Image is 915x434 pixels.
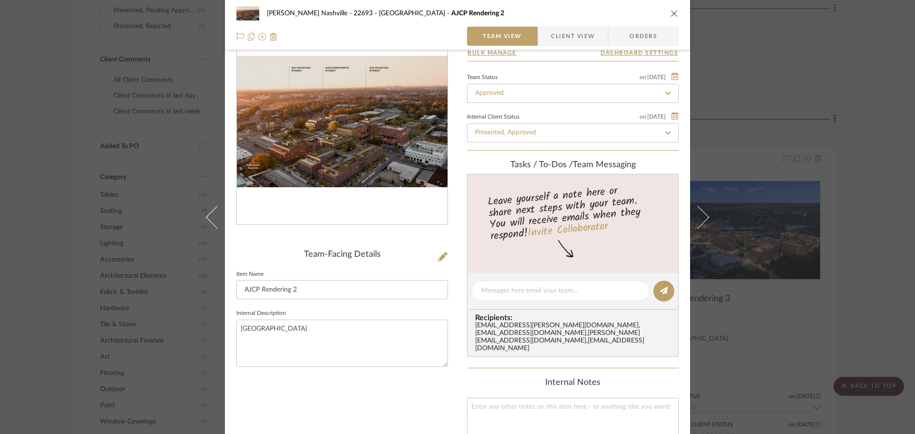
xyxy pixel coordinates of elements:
img: 8c478b1e-3590-481d-b7a4-b88e36882d86_48x40.jpg [236,4,259,23]
span: Orders [619,27,668,46]
input: Enter Item Name [236,280,448,299]
div: Team Status [467,75,498,80]
div: Internal Client Status [467,115,519,120]
span: AJCP Rendering 2 [451,10,504,17]
div: Team-Facing Details [236,250,448,260]
span: [DATE] [646,74,667,81]
a: Invite Collaborator [527,218,609,242]
span: Tasks / To-Dos / [510,161,573,169]
span: on [640,114,646,120]
button: Bulk Manage [467,49,517,57]
div: Internal Notes [467,378,679,388]
span: on [640,74,646,80]
div: team Messaging [467,160,679,171]
input: Type to Search… [467,123,679,142]
input: Type to Search… [467,84,679,103]
span: [PERSON_NAME] Nashville - 22693 [267,10,379,17]
div: 0 [237,56,447,187]
span: [GEOGRAPHIC_DATA] [379,10,451,17]
span: Recipients: [475,313,674,322]
label: Item Name [236,272,264,277]
div: [EMAIL_ADDRESS][PERSON_NAME][DOMAIN_NAME] , [EMAIL_ADDRESS][DOMAIN_NAME] , [PERSON_NAME][EMAIL_AD... [475,322,674,353]
label: Internal Description [236,311,286,316]
button: Dashboard Settings [600,49,679,57]
button: close [670,9,679,18]
img: 8c478b1e-3590-481d-b7a4-b88e36882d86_436x436.jpg [237,56,447,187]
img: Remove from project [270,33,277,40]
span: Client View [551,27,595,46]
span: [DATE] [646,113,667,120]
span: Team View [483,27,522,46]
div: Leave yourself a note here or share next steps with your team. You will receive emails when they ... [466,181,680,244]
